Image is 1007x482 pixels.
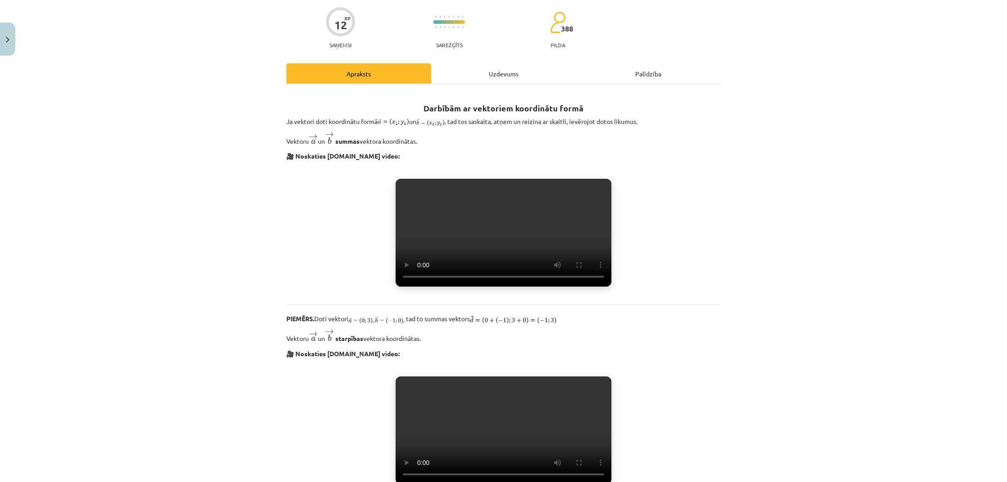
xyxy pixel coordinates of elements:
img: icon-short-line-57e1e144782c952c97e751825c79c345078a6d821885a25fce030b3d8c18986b.svg [444,16,445,18]
img: icon-short-line-57e1e144782c952c97e751825c79c345078a6d821885a25fce030b3d8c18986b.svg [435,26,436,28]
span: a [311,337,316,341]
p: Saņemsi [326,42,355,48]
p: Doti vektori tad to summas vektors [286,314,721,323]
span: → [325,329,334,334]
p: Sarežģīts [436,42,463,48]
img: icon-short-line-57e1e144782c952c97e751825c79c345078a6d821885a25fce030b3d8c18986b.svg [453,26,454,28]
p: Ja vektori doti koordinātu formā un , tad tos saskaita, atņem un reizina ar skaitli, ievērojot do... [286,117,721,126]
div: Uzdevums [431,63,576,84]
span: → [309,134,318,139]
strong: Noskaties [DOMAIN_NAME] video: [295,349,400,358]
div: 12 [334,19,347,31]
span: → [325,132,334,137]
div: Apraksts [286,63,431,84]
img: icon-short-line-57e1e144782c952c97e751825c79c345078a6d821885a25fce030b3d8c18986b.svg [435,16,436,18]
b: summas [335,137,360,145]
p: 🎥 [286,151,721,161]
img: icon-close-lesson-0947bae3869378f0d4975bcd49f059093ad1ed9edebbc8119c70593378902aed.svg [6,37,9,43]
img: icon-short-line-57e1e144782c952c97e751825c79c345078a6d821885a25fce030b3d8c18986b.svg [453,16,454,18]
span: b [328,335,331,341]
p: pilda [551,42,565,48]
span: b [328,137,331,144]
img: icon-short-line-57e1e144782c952c97e751825c79c345078a6d821885a25fce030b3d8c18986b.svg [462,16,463,18]
p: Vektoru un vektora koordinātas. [286,329,721,343]
b: Darbībām ar vektoriem koordinātu formā [423,103,584,113]
span: XP [344,16,350,21]
img: icon-short-line-57e1e144782c952c97e751825c79c345078a6d821885a25fce030b3d8c18986b.svg [462,26,463,28]
span: 388 [561,25,573,33]
p: 🎥 [286,349,721,358]
span: → [309,332,318,336]
span: a [311,140,316,144]
b: starpības [335,334,363,342]
img: students-c634bb4e5e11cddfef0936a35e636f08e4e9abd3cc4e673bd6f9a4125e45ecb1.svg [550,11,566,34]
video: Jūsu pārlūkprogramma neatbalsta video atskaņošanu. [396,179,611,287]
b: PIEMĒRS. [286,314,314,323]
img: icon-short-line-57e1e144782c952c97e751825c79c345078a6d821885a25fce030b3d8c18986b.svg [444,26,445,28]
p: Vektoru un vektora koordinātas. [286,132,721,146]
div: Palīdzība [576,63,721,84]
strong: Noskaties [DOMAIN_NAME] video: [295,152,400,160]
